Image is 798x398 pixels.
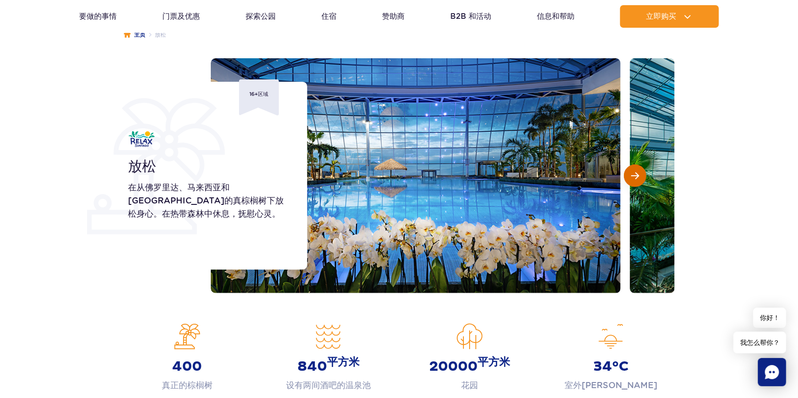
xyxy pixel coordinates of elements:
[740,339,780,346] font: 我怎么帮你？
[593,358,629,375] font: 34°C
[162,5,200,28] a: 门票及优惠
[297,358,327,375] font: 840
[162,12,200,21] font: 门票及优惠
[172,358,202,375] font: 400
[382,5,405,28] a: 赞助商
[760,314,780,321] font: 你好！
[79,5,117,28] a: 要做的事情
[450,5,491,28] a: B2B 和活动
[461,380,478,390] font: 花园
[537,12,575,21] font: 信息和帮助
[321,5,336,28] a: 住宿
[249,91,258,97] font: 16+
[620,5,719,28] button: 立即购买
[758,358,786,386] div: 聊天
[79,12,117,21] font: 要做的事情
[128,131,155,147] img: 放松
[624,164,646,187] button: 下一张幻灯片
[327,356,359,369] font: 平方米
[478,356,510,369] font: 平方米
[565,380,657,390] font: 室外[PERSON_NAME]
[321,12,336,21] font: 住宿
[246,5,276,28] a: 探索公园
[162,380,213,390] font: 真正的棕榈树
[286,380,371,390] font: 设有两间酒吧的温泉池
[450,12,491,21] font: B2B 和活动
[128,182,284,219] font: 在从佛罗里达、马来西亚和[GEOGRAPHIC_DATA]的真棕榈树下放松身心。在热带森林中休息，抚慰心灵。
[155,31,166,38] font: 放松
[124,30,145,39] a: 主页
[128,158,157,175] font: 放松
[429,358,478,375] font: 20000
[134,31,145,38] font: 主页
[382,12,405,21] font: 赞助商
[258,91,268,97] font: 区域
[537,5,575,28] a: 信息和帮助
[246,12,276,21] font: 探索公园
